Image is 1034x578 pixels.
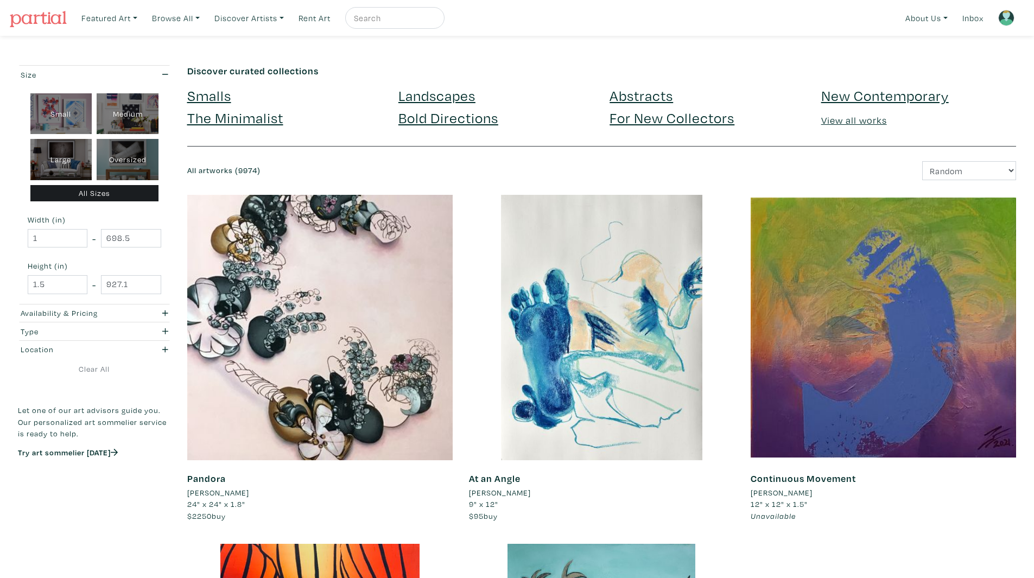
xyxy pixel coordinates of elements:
a: Inbox [957,7,988,29]
img: avatar.png [998,10,1014,26]
a: [PERSON_NAME] [751,487,1016,499]
a: View all works [821,114,887,126]
div: All Sizes [30,185,159,202]
a: Continuous Movement [751,472,856,485]
a: Discover Artists [210,7,289,29]
a: Clear All [18,363,171,375]
iframe: Customer reviews powered by Trustpilot [18,469,171,492]
span: buy [469,511,498,521]
h6: All artworks (9974) [187,166,594,175]
input: Search [353,11,434,25]
a: Bold Directions [398,108,498,127]
a: New Contemporary [821,86,949,105]
div: Size [21,69,128,81]
span: $95 [469,511,484,521]
a: At an Angle [469,472,521,485]
a: The Minimalist [187,108,283,127]
li: [PERSON_NAME] [751,487,813,499]
div: Location [21,344,128,355]
a: Try art sommelier [DATE] [18,447,118,458]
a: Browse All [147,7,205,29]
div: Availability & Pricing [21,307,128,319]
span: Unavailable [751,511,796,521]
p: Let one of our art advisors guide you. Our personalized art sommelier service is ready to help. [18,404,171,440]
a: For New Collectors [610,108,734,127]
span: $2250 [187,511,212,521]
span: buy [187,511,226,521]
a: Abstracts [610,86,673,105]
a: About Us [900,7,953,29]
a: Featured Art [77,7,142,29]
li: [PERSON_NAME] [469,487,531,499]
div: Oversized [97,139,158,180]
a: Pandora [187,472,226,485]
button: Location [18,341,171,359]
button: Size [18,66,171,84]
li: [PERSON_NAME] [187,487,249,499]
span: - [92,277,96,292]
span: 9" x 12" [469,499,498,509]
button: Availability & Pricing [18,304,171,322]
h6: Discover curated collections [187,65,1017,77]
a: [PERSON_NAME] [469,487,734,499]
a: [PERSON_NAME] [187,487,453,499]
span: - [92,231,96,246]
small: Height (in) [28,262,161,270]
a: Landscapes [398,86,475,105]
a: Smalls [187,86,231,105]
small: Width (in) [28,216,161,224]
button: Type [18,322,171,340]
div: Large [30,139,92,180]
div: Type [21,326,128,338]
div: Medium [97,93,158,135]
div: Small [30,93,92,135]
span: 12" x 12" x 1.5" [751,499,808,509]
a: Rent Art [294,7,335,29]
span: 24" x 24" x 1.8" [187,499,245,509]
